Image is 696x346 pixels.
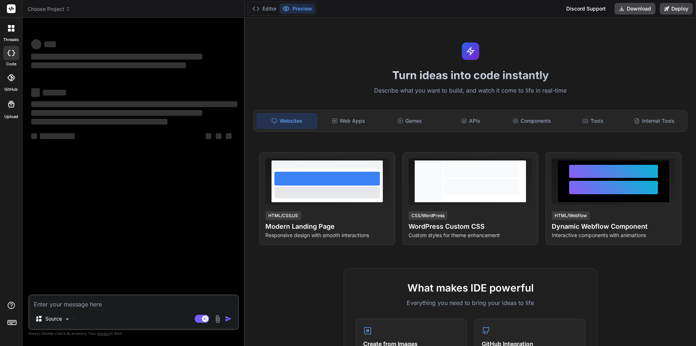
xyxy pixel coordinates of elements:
[356,298,585,307] p: Everything you need to bring your ideas to life
[44,41,56,47] span: ‌
[502,113,562,129] div: Components
[409,232,532,239] p: Custom styles for theme enhancement
[552,211,590,220] div: HTML/Webflow
[31,62,186,68] span: ‌
[3,37,19,43] label: threads
[409,221,532,232] h4: WordPress Custom CSS
[249,86,692,95] p: Describe what you want to build, and watch it come to life in real-time
[562,3,610,15] div: Discord Support
[279,4,315,14] button: Preview
[409,211,447,220] div: CSS/WordPress
[31,133,37,139] span: ‌
[206,133,211,139] span: ‌
[214,315,222,323] img: attachment
[97,331,110,335] span: privacy
[552,232,675,239] p: Interactive components with animations
[4,114,18,120] label: Upload
[624,113,684,129] div: Internal Tools
[31,119,167,125] span: ‌
[31,39,41,49] span: ‌
[265,221,389,232] h4: Modern Landing Page
[226,133,232,139] span: ‌
[4,86,18,93] label: GitHub
[31,54,202,60] span: ‌
[249,4,279,14] button: Editor
[552,221,675,232] h4: Dynamic Webflow Component
[31,110,202,116] span: ‌
[225,315,232,322] img: icon
[31,101,237,107] span: ‌
[6,61,16,67] label: code
[40,133,75,139] span: ‌
[28,5,71,13] span: Choose Project
[265,232,389,239] p: Responsive design with smooth interactions
[660,3,693,15] button: Deploy
[28,330,239,337] p: Always double-check its answers. Your in Bind
[441,113,501,129] div: APIs
[614,3,655,15] button: Download
[563,113,623,129] div: Tools
[43,90,66,95] span: ‌
[319,113,378,129] div: Web Apps
[257,113,317,129] div: Websites
[249,69,692,82] h1: Turn ideas into code instantly
[356,280,585,296] h2: What makes IDE powerful
[64,316,70,322] img: Pick Models
[380,113,440,129] div: Games
[31,88,40,97] span: ‌
[216,133,221,139] span: ‌
[45,315,62,322] p: Source
[265,211,301,220] div: HTML/CSS/JS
